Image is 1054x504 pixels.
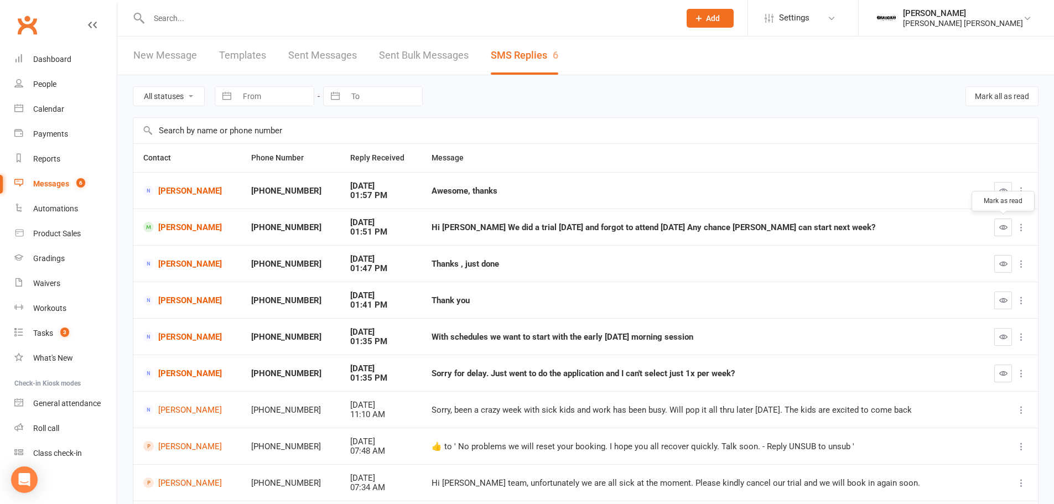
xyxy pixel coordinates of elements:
a: Tasks 3 [14,321,117,346]
div: Gradings [33,254,65,263]
div: Messages [33,179,69,188]
th: Contact [133,144,241,172]
div: Workouts [33,304,66,313]
a: Reports [14,147,117,172]
div: [DATE] [350,364,412,373]
a: Product Sales [14,221,117,246]
div: Hi [PERSON_NAME] We did a trial [DATE] and forgot to attend [DATE] Any chance [PERSON_NAME] can s... [432,223,969,232]
a: [PERSON_NAME] [143,258,231,269]
a: Messages 6 [14,172,117,196]
div: 11:10 AM [350,410,412,419]
div: [PHONE_NUMBER] [251,442,330,451]
input: To [345,87,422,106]
div: 01:35 PM [350,337,412,346]
div: Automations [33,204,78,213]
div: What's New [33,354,73,362]
span: 3 [60,328,69,337]
div: Reports [33,154,60,163]
a: Roll call [14,416,117,441]
div: Open Intercom Messenger [11,466,38,493]
div: Calendar [33,105,64,113]
div: 6 [553,49,558,61]
a: Dashboard [14,47,117,72]
button: Add [687,9,734,28]
button: Mark all as read [965,86,1039,106]
a: [PERSON_NAME] [143,404,231,415]
span: 6 [76,178,85,188]
div: [DATE] [350,218,412,227]
div: [DATE] [350,254,412,264]
a: Templates [219,37,266,75]
a: Gradings [14,246,117,271]
a: [PERSON_NAME] [143,295,231,305]
a: Automations [14,196,117,221]
div: Hi [PERSON_NAME] team, unfortunately we are all sick at the moment. Please kindly cancel our tria... [432,479,969,488]
div: Class check-in [33,449,82,458]
input: From [237,87,314,106]
a: [PERSON_NAME] [143,368,231,378]
div: 07:48 AM [350,446,412,456]
a: Workouts [14,296,117,321]
div: 01:41 PM [350,300,412,310]
div: [PHONE_NUMBER] [251,296,330,305]
img: thumb_image1722295729.png [875,7,897,29]
div: ​👍​ to ' No problems we will reset your booking. I hope you all recover quickly. Talk soon. - Rep... [432,442,969,451]
a: [PERSON_NAME] [143,477,231,488]
a: [PERSON_NAME] [143,222,231,232]
div: 01:51 PM [350,227,412,237]
div: Product Sales [33,229,81,238]
div: General attendance [33,399,101,408]
a: Calendar [14,97,117,122]
div: 01:57 PM [350,191,412,200]
div: Payments [33,129,68,138]
div: Sorry, been a crazy week with sick kids and work has been busy. Will pop it all thru later [DATE]... [432,406,969,415]
div: Awesome, thanks [432,186,969,196]
div: Thank you [432,296,969,305]
div: [PERSON_NAME] [PERSON_NAME] [903,18,1023,28]
div: [DATE] [350,328,412,337]
a: What's New [14,346,117,371]
input: Search... [146,11,672,26]
a: [PERSON_NAME] [143,185,231,196]
a: Clubworx [13,11,41,39]
div: Roll call [33,424,59,433]
a: SMS Replies6 [491,37,558,75]
a: Sent Bulk Messages [379,37,469,75]
a: Payments [14,122,117,147]
div: Dashboard [33,55,71,64]
div: [DATE] [350,291,412,300]
a: [PERSON_NAME] [143,441,231,451]
div: [PHONE_NUMBER] [251,332,330,342]
a: Waivers [14,271,117,296]
input: Search by name or phone number [133,118,1038,143]
a: People [14,72,117,97]
div: [PHONE_NUMBER] [251,186,330,196]
div: [PHONE_NUMBER] [251,259,330,269]
div: [PHONE_NUMBER] [251,369,330,378]
a: Class kiosk mode [14,441,117,466]
th: Message [422,144,979,172]
th: Phone Number [241,144,340,172]
a: [PERSON_NAME] [143,331,231,342]
div: People [33,80,56,89]
th: Reply Received [340,144,422,172]
a: Sent Messages [288,37,357,75]
div: [PHONE_NUMBER] [251,406,330,415]
div: [PHONE_NUMBER] [251,223,330,232]
div: [PERSON_NAME] [903,8,1023,18]
div: [DATE] [350,474,412,483]
div: 07:34 AM [350,483,412,492]
span: Add [706,14,720,23]
div: [DATE] [350,181,412,191]
div: Tasks [33,329,53,337]
span: Settings [779,6,809,30]
div: [DATE] [350,401,412,410]
div: [PHONE_NUMBER] [251,479,330,488]
div: Thanks , just done [432,259,969,269]
a: General attendance kiosk mode [14,391,117,416]
a: New Message [133,37,197,75]
div: Sorry for delay. Just went to do the application and I can't select just 1x per week? [432,369,969,378]
div: Waivers [33,279,60,288]
div: 01:47 PM [350,264,412,273]
div: 01:35 PM [350,373,412,383]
